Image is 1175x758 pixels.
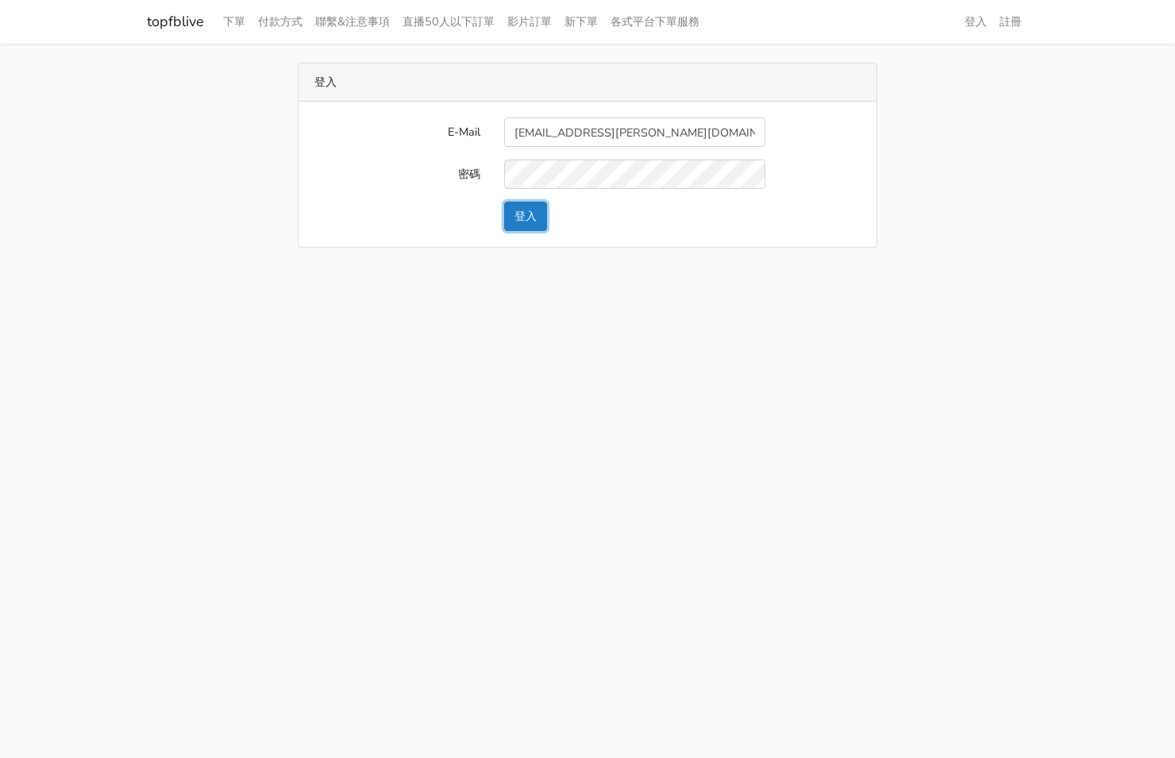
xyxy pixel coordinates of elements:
a: topfblive [147,6,204,37]
a: 聯繫&注意事項 [309,6,396,37]
a: 下單 [217,6,252,37]
a: 新下單 [558,6,604,37]
a: 直播50人以下訂單 [396,6,501,37]
a: 影片訂單 [501,6,558,37]
button: 登入 [504,202,547,231]
a: 各式平台下單服務 [604,6,706,37]
a: 登入 [958,6,993,37]
label: E-Mail [302,117,492,147]
div: 登入 [299,63,876,102]
a: 付款方式 [252,6,309,37]
a: 註冊 [993,6,1028,37]
label: 密碼 [302,160,492,189]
